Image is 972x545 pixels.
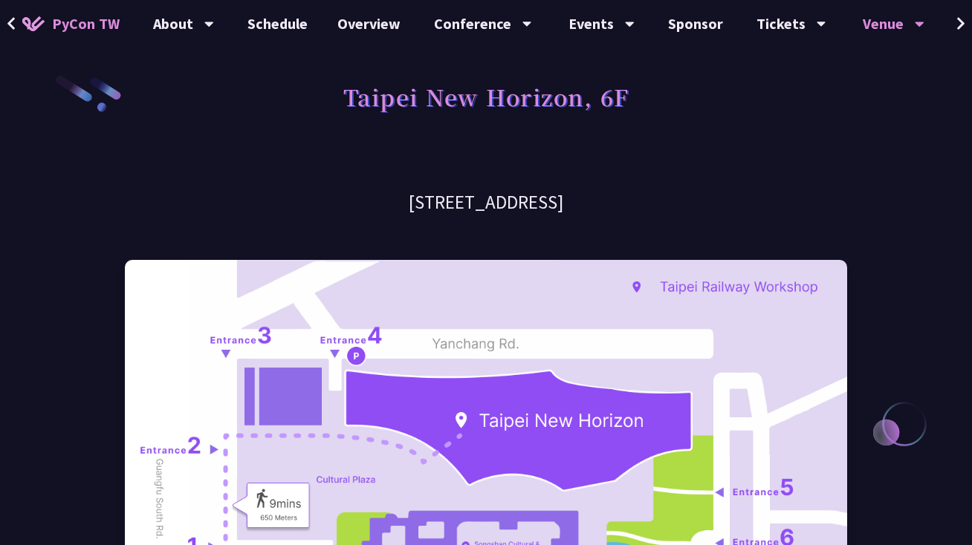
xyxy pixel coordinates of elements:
img: Home icon of PyCon TW 2025 [22,16,45,31]
h3: [STREET_ADDRESS] [125,189,847,215]
h1: Taipei New Horizon, 6F [343,74,629,119]
a: PyCon TW [7,5,135,42]
span: PyCon TW [52,13,120,35]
